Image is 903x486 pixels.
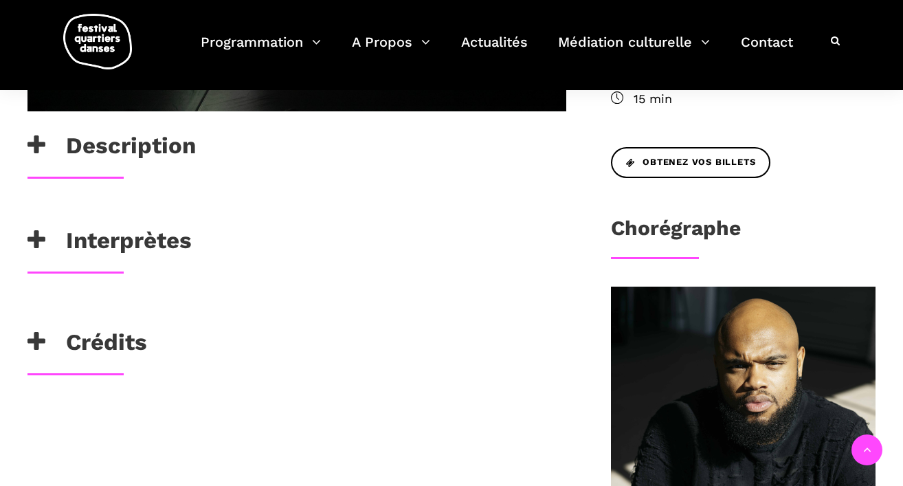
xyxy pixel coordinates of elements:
span: Obtenez vos billets [626,155,755,170]
a: Obtenez vos billets [611,147,770,178]
span: 15 min [634,89,876,109]
h3: Description [27,132,196,166]
h3: Chorégraphe [611,216,741,250]
a: Contact [741,30,793,71]
h3: Crédits [27,329,147,363]
a: A Propos [352,30,430,71]
a: Médiation culturelle [558,30,710,71]
a: Actualités [461,30,528,71]
img: logo-fqd-med [63,14,132,69]
a: Programmation [201,30,321,71]
h3: Interprètes [27,227,192,261]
